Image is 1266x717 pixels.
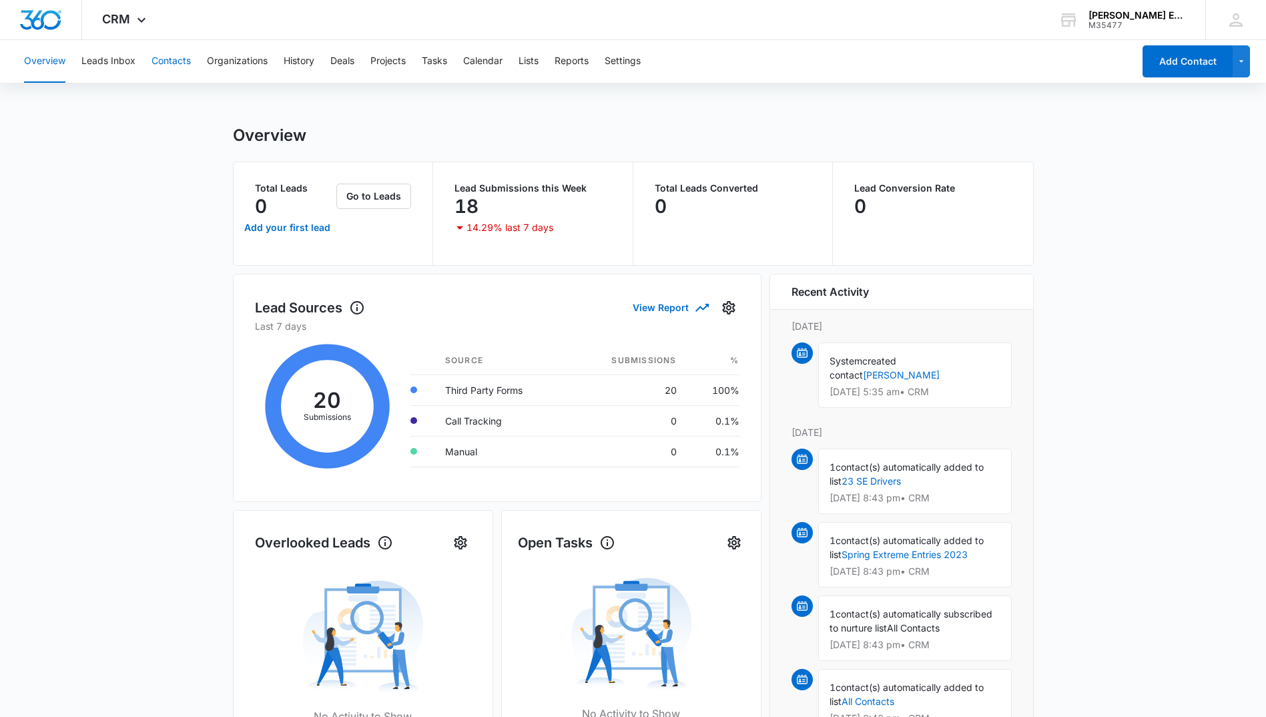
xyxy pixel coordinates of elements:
div: account id [1088,21,1186,30]
p: 18 [454,196,479,217]
p: 0 [854,196,866,217]
p: [DATE] 8:43 pm • CRM [830,640,1000,650]
button: Deals [330,40,354,83]
a: All Contacts [842,696,894,707]
a: Spring Extreme Entries 2023 [842,549,968,560]
p: Total Leads Converted [655,184,812,193]
p: [DATE] 8:43 pm • CRM [830,493,1000,503]
button: Leads Inbox [81,40,135,83]
span: created contact [830,355,896,381]
span: 1 [830,682,836,693]
p: 0 [655,196,667,217]
button: Calendar [463,40,503,83]
span: 1 [830,608,836,620]
button: Reports [555,40,589,83]
div: account name [1088,10,1186,21]
span: All Contacts [887,622,940,634]
th: Submissions [569,346,687,375]
button: Settings [723,532,745,553]
h1: Overlooked Leads [255,533,393,553]
p: Last 7 days [255,319,739,333]
span: System [830,355,862,367]
button: Settings [450,532,471,553]
button: Settings [605,40,641,83]
p: [DATE] [792,425,1012,439]
td: Third Party Forms [434,375,569,405]
button: Tasks [422,40,447,83]
span: CRM [102,12,130,26]
span: contact(s) automatically added to list [830,461,984,487]
button: Settings [718,297,739,318]
button: Contacts [151,40,191,83]
button: View Report [633,296,707,319]
td: 100% [687,375,739,405]
span: contact(s) automatically subscribed to nurture list [830,608,992,634]
p: Lead Conversion Rate [854,184,1012,193]
h6: Recent Activity [792,284,869,300]
h1: Overview [233,126,306,146]
td: Manual [434,436,569,467]
button: Overview [24,40,65,83]
p: Total Leads [255,184,334,193]
button: Add Contact [1143,45,1233,77]
th: % [687,346,739,375]
a: Go to Leads [336,190,411,202]
button: History [284,40,314,83]
a: [PERSON_NAME] [863,369,940,381]
th: Source [434,346,569,375]
p: 14.29% last 7 days [466,223,553,232]
span: contact(s) automatically added to list [830,535,984,560]
td: Call Tracking [434,405,569,436]
h1: Open Tasks [518,533,615,553]
h1: Lead Sources [255,298,365,318]
span: 1 [830,461,836,473]
button: Organizations [207,40,268,83]
p: Lead Submissions this Week [454,184,611,193]
a: Add your first lead [242,212,334,244]
p: [DATE] 5:35 am • CRM [830,387,1000,397]
td: 0.1% [687,405,739,436]
td: 20 [569,375,687,405]
button: Lists [519,40,539,83]
p: 0 [255,196,267,217]
span: contact(s) automatically added to list [830,682,984,707]
p: [DATE] 8:43 pm • CRM [830,567,1000,576]
span: 1 [830,535,836,546]
button: Go to Leads [336,184,411,209]
td: 0 [569,436,687,467]
p: [DATE] [792,319,1012,333]
button: Projects [370,40,406,83]
td: 0 [569,405,687,436]
td: 0.1% [687,436,739,467]
a: 23 SE Drivers [842,475,901,487]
